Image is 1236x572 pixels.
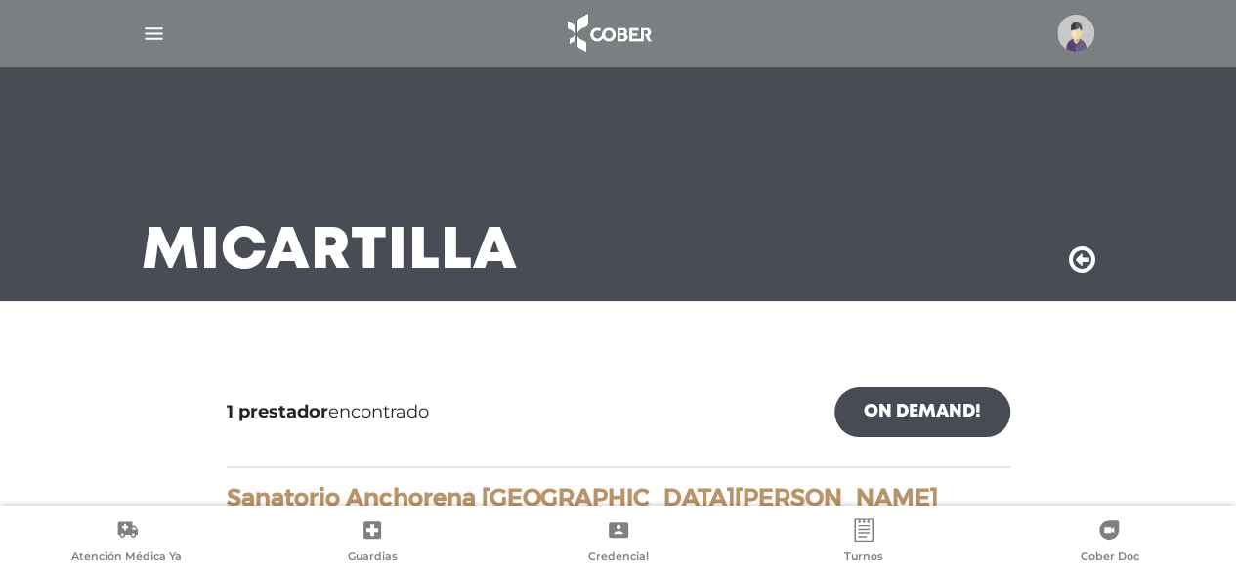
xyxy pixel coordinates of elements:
[227,484,1010,512] h4: Sanatorio Anchorena [GEOGRAPHIC_DATA][PERSON_NAME]
[1080,550,1138,567] span: Cober Doc
[142,22,166,46] img: Cober_menu-lines-white.svg
[834,387,1010,437] a: On Demand!
[227,399,429,425] span: encontrado
[227,484,1010,536] div: (42 especialidades)
[495,518,741,568] a: Credencial
[557,10,660,57] img: logo_cober_home-white.png
[249,518,494,568] a: Guardias
[987,518,1232,568] a: Cober Doc
[227,401,328,422] b: 1 prestador
[741,518,986,568] a: Turnos
[142,227,518,278] h3: Mi Cartilla
[1057,15,1094,52] img: profile-placeholder.svg
[844,550,883,567] span: Turnos
[588,550,649,567] span: Credencial
[4,518,249,568] a: Atención Médica Ya
[348,550,398,567] span: Guardias
[71,550,182,567] span: Atención Médica Ya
